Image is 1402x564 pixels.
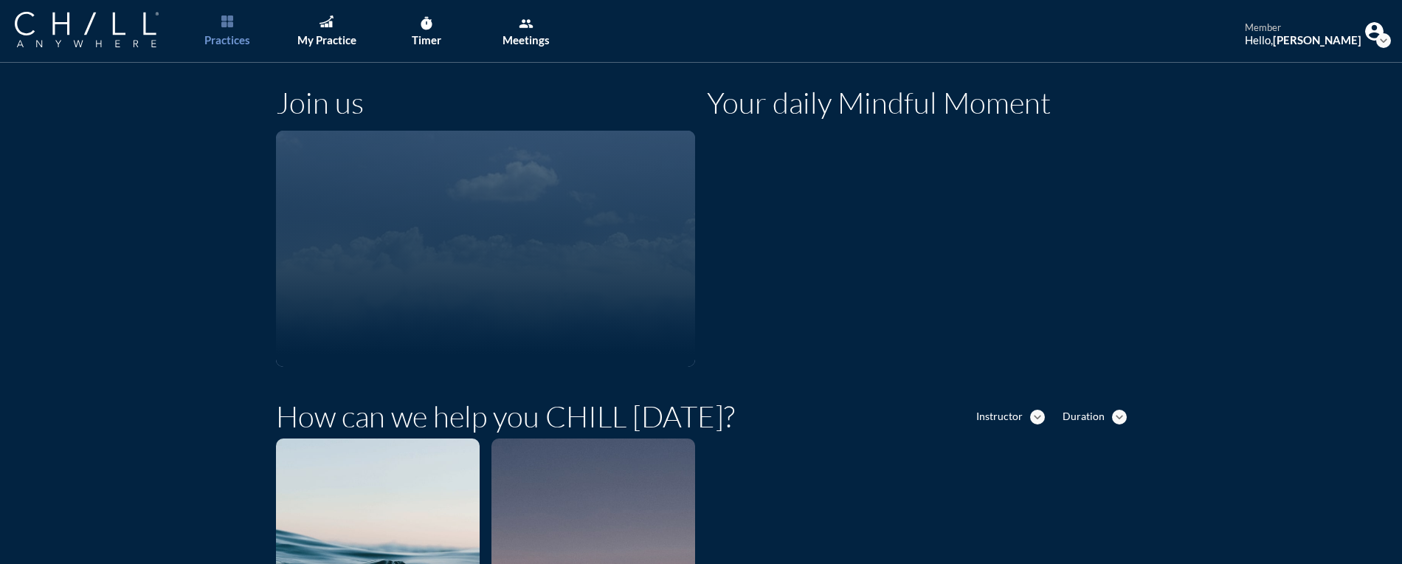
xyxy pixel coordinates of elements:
[276,399,735,434] h1: How can we help you CHILL [DATE]?
[519,16,533,31] i: group
[1376,33,1391,48] i: expand_more
[204,33,250,47] div: Practices
[221,16,233,27] img: List
[1030,410,1045,424] i: expand_more
[15,12,188,49] a: Company Logo
[1245,33,1361,47] div: Hello,
[1063,410,1105,423] div: Duration
[297,33,356,47] div: My Practice
[1245,22,1361,34] div: member
[15,12,159,47] img: Company Logo
[320,16,333,27] img: Graph
[503,33,550,47] div: Meetings
[276,85,364,120] h1: Join us
[976,410,1023,423] div: Instructor
[419,16,434,31] i: timer
[412,33,441,47] div: Timer
[1112,410,1127,424] i: expand_more
[1365,22,1384,41] img: Profile icon
[1273,33,1361,47] strong: [PERSON_NAME]
[707,85,1051,120] h1: Your daily Mindful Moment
